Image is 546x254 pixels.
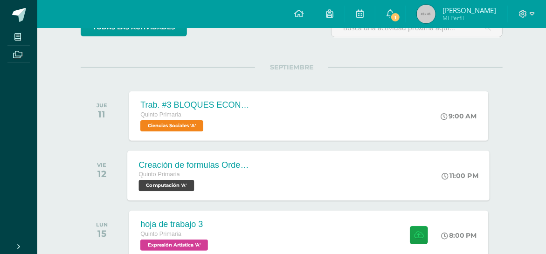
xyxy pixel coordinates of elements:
img: 45x45 [417,5,435,23]
span: SEPTIEMBRE [255,63,328,71]
span: [PERSON_NAME] [442,6,496,15]
span: Quinto Primaria [139,171,180,178]
div: 8:00 PM [441,231,477,240]
div: LUN [96,221,108,228]
span: Quinto Primaria [140,111,181,118]
div: 12 [97,168,106,179]
span: Expresión Artística 'A' [140,240,208,251]
span: 1 [390,12,401,22]
span: Quinto Primaria [140,231,181,237]
div: hoja de trabajo 3 [140,220,210,229]
div: Creación de formulas Orden jerárquico [139,160,252,170]
div: Trab. #3 BLOQUES ECONÓMICOS [140,100,252,110]
div: VIE [97,162,106,168]
div: 9:00 AM [441,112,477,120]
span: Ciencias Sociales 'A' [140,120,203,131]
div: 11 [97,109,107,120]
div: JUE [97,102,107,109]
span: Computación 'A' [139,180,194,191]
div: 15 [96,228,108,239]
div: 11:00 PM [442,172,479,180]
span: Mi Perfil [442,14,496,22]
